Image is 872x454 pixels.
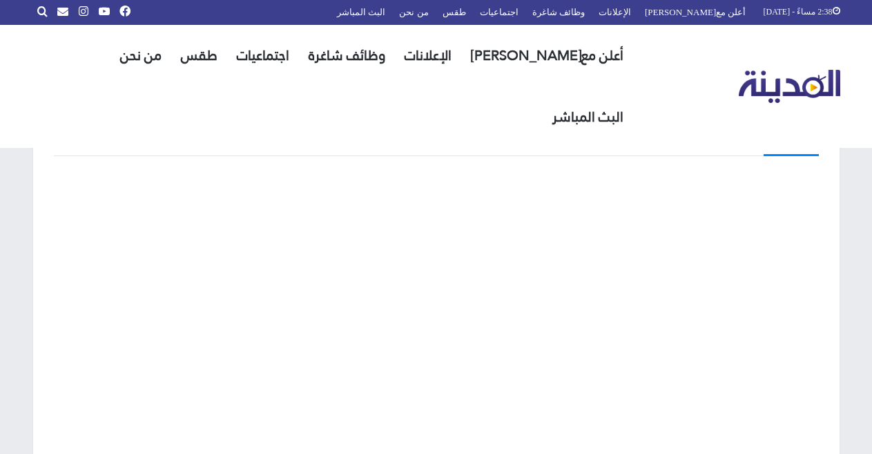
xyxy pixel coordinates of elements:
[395,25,461,86] a: الإعلانات
[543,86,633,148] a: البث المباشر
[171,25,227,86] a: طقس
[739,70,840,104] img: تلفزيون المدينة
[461,25,633,86] a: أعلن مع[PERSON_NAME]
[110,25,171,86] a: من نحن
[227,25,299,86] a: اجتماعيات
[299,25,395,86] a: وظائف شاغرة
